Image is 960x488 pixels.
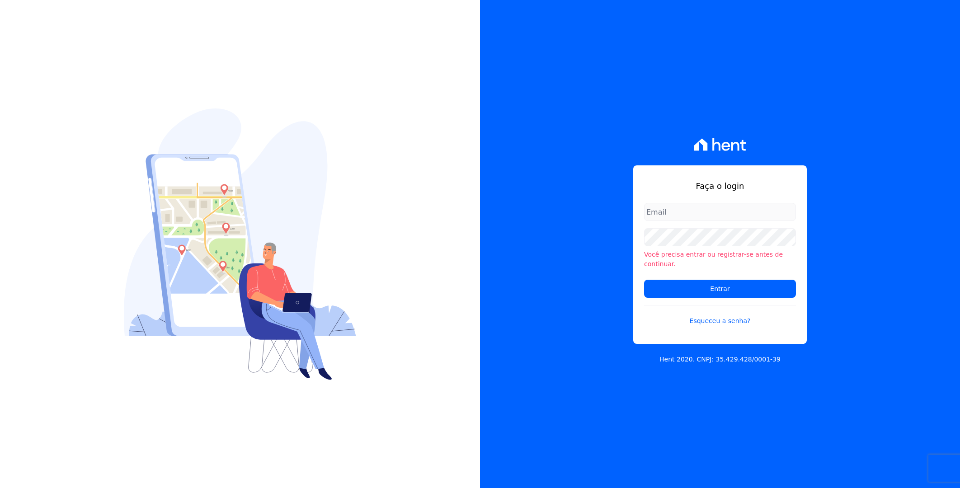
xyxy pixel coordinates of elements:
[644,250,796,269] li: Você precisa entrar ou registrar-se antes de continuar.
[644,203,796,221] input: Email
[124,108,356,380] img: Login
[644,180,796,192] h1: Faça o login
[644,280,796,298] input: Entrar
[644,305,796,326] a: Esqueceu a senha?
[659,355,781,364] p: Hent 2020. CNPJ: 35.429.428/0001-39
